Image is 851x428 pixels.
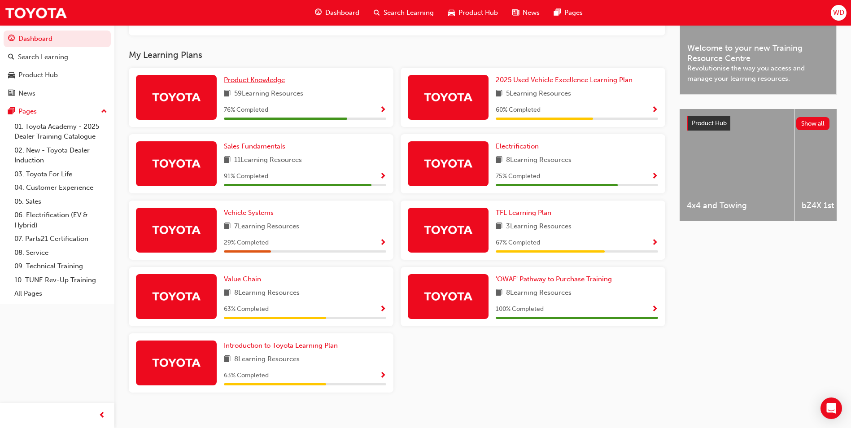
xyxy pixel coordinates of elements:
span: 60 % Completed [496,105,541,115]
button: Show Progress [651,304,658,315]
span: Show Progress [651,239,658,247]
img: Trak [152,288,201,304]
div: Open Intercom Messenger [820,397,842,419]
a: Introduction to Toyota Learning Plan [224,341,341,351]
a: Product Knowledge [224,75,288,85]
a: 08. Service [11,246,111,260]
span: 59 Learning Resources [234,88,303,100]
span: guage-icon [315,7,322,18]
span: Show Progress [651,306,658,314]
span: 76 % Completed [224,105,268,115]
button: Show Progress [651,237,658,249]
a: 07. Parts21 Certification [11,232,111,246]
span: Product Hub [458,8,498,18]
button: Show Progress [380,105,386,116]
span: book-icon [496,88,502,100]
span: 'OWAF' Pathway to Purchase Training [496,275,612,283]
span: book-icon [224,354,231,365]
a: car-iconProduct Hub [441,4,505,22]
button: Show Progress [380,304,386,315]
span: Show Progress [651,173,658,181]
h3: My Learning Plans [129,50,665,60]
div: Pages [18,106,37,117]
a: 2025 Used Vehicle Excellence Learning Plan [496,75,636,85]
img: Trak [152,354,201,370]
a: pages-iconPages [547,4,590,22]
span: 8 Learning Resources [506,155,572,166]
span: Welcome to your new Training Resource Centre [687,43,829,63]
a: 10. TUNE Rev-Up Training [11,273,111,287]
span: Electrification [496,142,539,150]
span: 4x4 and Towing [687,201,787,211]
button: Show Progress [380,370,386,381]
span: Vehicle Systems [224,209,274,217]
span: up-icon [101,106,107,118]
a: guage-iconDashboard [308,4,367,22]
span: prev-icon [99,410,105,421]
span: Search Learning [384,8,434,18]
span: Pages [564,8,583,18]
img: Trak [152,222,201,237]
span: book-icon [224,288,231,299]
a: 05. Sales [11,195,111,209]
span: News [523,8,540,18]
span: Revolutionise the way you access and manage your learning resources. [687,63,829,83]
a: Value Chain [224,274,265,284]
div: News [18,88,35,99]
span: search-icon [8,53,14,61]
a: search-iconSearch Learning [367,4,441,22]
button: Pages [4,103,111,120]
button: WD [831,5,847,21]
span: 11 Learning Resources [234,155,302,166]
span: news-icon [512,7,519,18]
span: 2025 Used Vehicle Excellence Learning Plan [496,76,633,84]
img: Trak [423,222,473,237]
a: Dashboard [4,31,111,47]
span: TFL Learning Plan [496,209,551,217]
img: Trak [423,89,473,105]
span: Show Progress [380,372,386,380]
span: 100 % Completed [496,304,544,314]
span: 67 % Completed [496,238,540,248]
span: book-icon [496,288,502,299]
span: car-icon [8,71,15,79]
span: Show Progress [651,106,658,114]
a: 06. Electrification (EV & Hybrid) [11,208,111,232]
button: Show Progress [651,105,658,116]
img: Trak [423,155,473,171]
img: Trak [4,3,67,23]
span: book-icon [224,88,231,100]
span: 8 Learning Resources [234,288,300,299]
span: 8 Learning Resources [506,288,572,299]
div: Product Hub [18,70,58,80]
span: 5 Learning Resources [506,88,571,100]
span: 3 Learning Resources [506,221,572,232]
button: Show all [796,117,830,130]
a: news-iconNews [505,4,547,22]
span: 63 % Completed [224,304,269,314]
button: Show Progress [380,237,386,249]
span: Show Progress [380,306,386,314]
span: 91 % Completed [224,171,268,182]
span: WD [833,8,844,18]
button: Show Progress [651,171,658,182]
a: All Pages [11,287,111,301]
span: pages-icon [8,108,15,116]
a: Sales Fundamentals [224,141,289,152]
span: Show Progress [380,239,386,247]
span: Dashboard [325,8,359,18]
span: book-icon [224,155,231,166]
span: Show Progress [380,106,386,114]
a: 09. Technical Training [11,259,111,273]
a: 03. Toyota For Life [11,167,111,181]
a: Search Learning [4,49,111,66]
a: Electrification [496,141,542,152]
span: 29 % Completed [224,238,269,248]
span: 8 Learning Resources [234,354,300,365]
img: Trak [423,288,473,304]
img: Trak [152,155,201,171]
a: 04. Customer Experience [11,181,111,195]
img: Trak [152,89,201,105]
span: 7 Learning Resources [234,221,299,232]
